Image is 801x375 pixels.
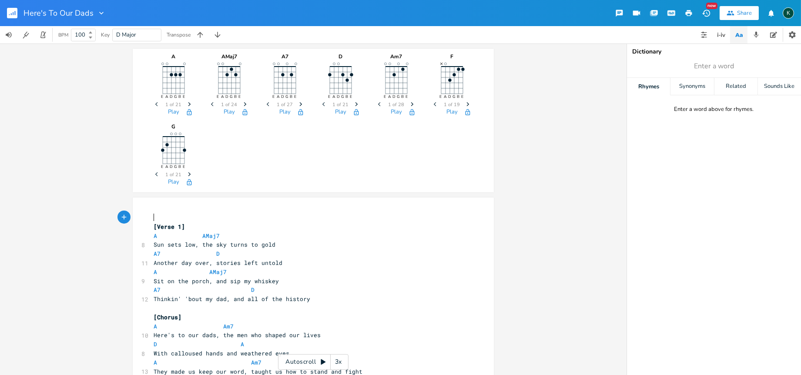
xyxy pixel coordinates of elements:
[462,94,464,100] text: E
[402,94,404,100] text: B
[446,109,458,116] button: Play
[168,179,179,186] button: Play
[277,102,293,107] span: 1 of 27
[783,3,794,23] button: K
[694,61,734,71] span: Enter a word
[166,172,182,177] span: 1 of 21
[167,32,191,37] div: Transpose
[449,94,452,100] text: D
[350,94,352,100] text: E
[168,109,179,116] button: Play
[166,164,169,170] text: A
[179,94,181,100] text: B
[706,3,717,9] div: New
[627,78,670,95] div: Rhymes
[174,164,178,170] text: G
[221,102,238,107] span: 1 of 24
[241,340,244,348] span: A
[295,94,297,100] text: E
[286,94,289,100] text: G
[453,94,456,100] text: G
[154,340,157,348] span: D
[224,109,235,116] button: Play
[263,54,307,59] div: A7
[154,349,289,357] span: With calloused hands and weathered eyes
[342,94,345,100] text: G
[430,54,474,59] div: F
[154,223,185,231] span: [Verse 1]
[670,78,714,95] div: Synonyms
[346,94,349,100] text: B
[179,164,181,170] text: B
[389,102,405,107] span: 1 of 28
[319,54,362,59] div: D
[335,109,346,116] button: Play
[216,250,220,258] span: D
[154,268,157,276] span: A
[154,241,275,248] span: Sun sets low, the sky turns to gold
[290,94,293,100] text: B
[183,94,185,100] text: E
[154,277,279,285] span: Sit on the porch, and sip my whiskey
[161,164,164,170] text: E
[235,94,237,100] text: B
[251,358,261,366] span: Am7
[166,102,182,107] span: 1 of 21
[331,354,346,370] div: 3x
[406,94,408,100] text: E
[208,54,251,59] div: AMaj7
[737,9,752,17] div: Share
[154,232,157,240] span: A
[457,94,460,100] text: B
[202,232,220,240] span: AMaj7
[174,94,178,100] text: G
[440,60,443,67] text: ×
[161,94,164,100] text: E
[384,94,386,100] text: E
[674,106,754,113] div: Enter a word above for rhymes.
[375,54,418,59] div: Am7
[337,94,340,100] text: D
[152,124,195,129] div: G
[170,94,173,100] text: D
[239,94,241,100] text: E
[251,286,255,294] span: D
[230,94,233,100] text: G
[154,259,282,267] span: Another day over, stories left untold
[217,94,219,100] text: E
[758,78,801,95] div: Sounds Like
[154,295,310,303] span: Thinkin' 'bout my dad, and all of the history
[397,94,400,100] text: G
[226,94,229,100] text: D
[444,94,447,100] text: A
[277,94,280,100] text: A
[720,6,759,20] button: Share
[632,49,796,55] div: Dictionary
[154,286,161,294] span: A7
[166,94,169,100] text: A
[273,94,275,100] text: E
[333,102,349,107] span: 1 of 21
[279,109,291,116] button: Play
[440,94,442,100] text: E
[393,94,396,100] text: D
[333,94,336,100] text: A
[101,32,110,37] div: Key
[221,94,225,100] text: A
[328,94,331,100] text: E
[444,102,460,107] span: 1 of 19
[223,322,234,330] span: Am7
[154,358,157,366] span: A
[783,7,794,19] div: Koval
[152,54,195,59] div: A
[209,268,227,276] span: AMaj7
[697,5,715,21] button: New
[389,94,392,100] text: A
[154,331,321,339] span: Here's to our dads, the men who shaped our lives
[170,164,173,170] text: D
[154,313,181,321] span: [Chorus]
[282,94,285,100] text: D
[116,31,136,39] span: D Major
[391,109,402,116] button: Play
[278,354,349,370] div: Autoscroll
